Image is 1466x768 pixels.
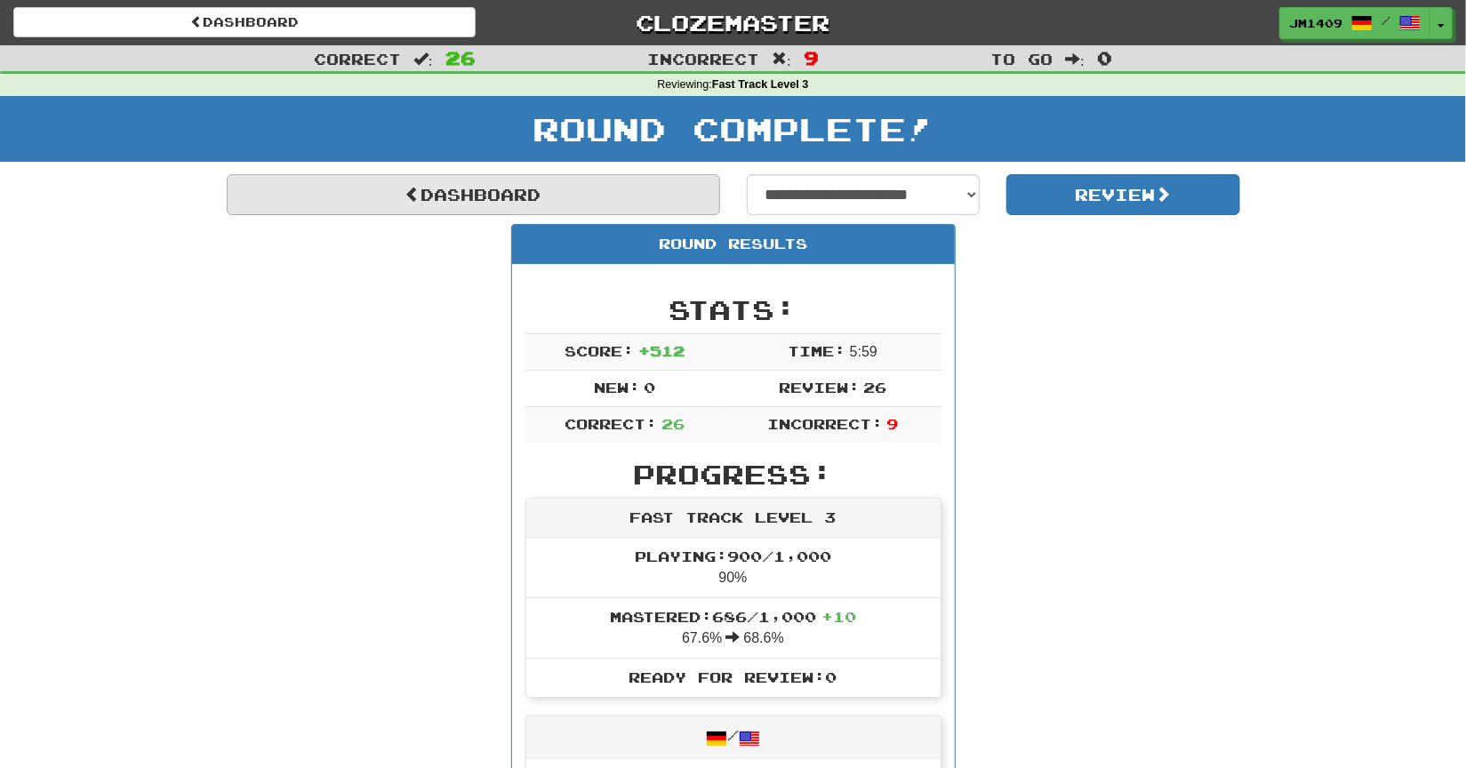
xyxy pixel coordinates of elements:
[526,499,941,538] div: Fast Track Level 3
[610,608,856,625] span: Mastered: 686 / 1,000
[850,344,877,359] span: 5 : 59
[1006,174,1240,215] button: Review
[6,111,1460,147] h1: Round Complete!
[886,415,898,432] span: 9
[990,50,1053,68] span: To go
[804,47,819,68] span: 9
[647,50,759,68] span: Incorrect
[13,7,476,37] a: Dashboard
[525,460,941,489] h2: Progress:
[767,415,883,432] span: Incorrect:
[821,608,856,625] span: + 10
[629,668,837,685] span: Ready for Review: 0
[644,379,655,396] span: 0
[1097,47,1112,68] span: 0
[1382,14,1390,27] span: /
[635,548,831,564] span: Playing: 900 / 1,000
[772,52,791,67] span: :
[661,415,685,432] span: 26
[712,78,809,91] strong: Fast Track Level 3
[445,47,476,68] span: 26
[565,415,657,432] span: Correct:
[413,52,433,67] span: :
[526,538,941,598] li: 90%
[525,295,941,324] h2: Stats:
[526,597,941,659] li: 67.6% 68.6%
[863,379,886,396] span: 26
[512,225,955,264] div: Round Results
[565,342,634,359] span: Score:
[1279,7,1430,39] a: jm1409 /
[594,379,640,396] span: New:
[502,7,965,38] a: Clozemaster
[227,174,720,215] a: Dashboard
[788,342,845,359] span: Time:
[779,379,860,396] span: Review:
[1065,52,1085,67] span: :
[526,716,941,758] div: /
[1289,15,1342,31] span: jm1409
[638,342,685,359] span: + 512
[314,50,401,68] span: Correct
